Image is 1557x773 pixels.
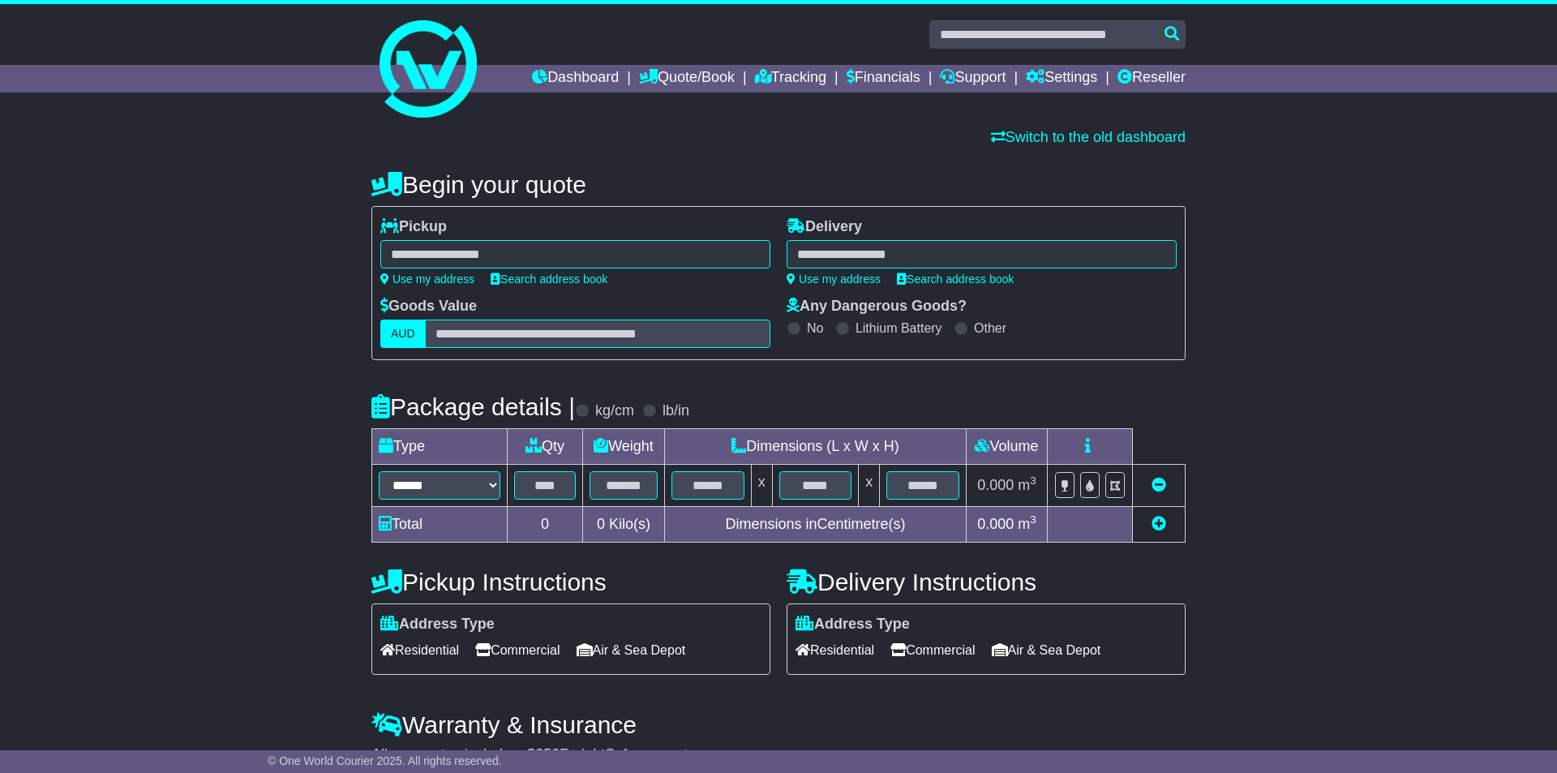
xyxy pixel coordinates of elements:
[371,569,770,595] h4: Pickup Instructions
[535,746,560,762] span: 250
[787,298,967,316] label: Any Dangerous Goods?
[974,320,1006,336] label: Other
[380,320,426,348] label: AUD
[380,616,495,633] label: Address Type
[991,129,1186,145] a: Switch to the old dashboard
[664,507,966,543] td: Dimensions in Centimetre(s)
[1117,65,1186,92] a: Reseller
[380,638,459,663] span: Residential
[491,273,607,286] a: Search address book
[755,65,826,92] a: Tracking
[966,429,1047,465] td: Volume
[897,273,1014,286] a: Search address book
[371,171,1186,198] h4: Begin your quote
[380,298,477,316] label: Goods Value
[597,516,605,532] span: 0
[847,65,920,92] a: Financials
[751,465,772,507] td: x
[583,429,665,465] td: Weight
[787,569,1186,595] h4: Delivery Instructions
[856,320,942,336] label: Lithium Battery
[940,65,1006,92] a: Support
[371,711,1186,738] h4: Warranty & Insurance
[1018,516,1036,532] span: m
[583,507,665,543] td: Kilo(s)
[371,746,1186,764] div: All our quotes include a $ FreightSafe warranty.
[1018,477,1036,493] span: m
[859,465,880,507] td: x
[977,516,1014,532] span: 0.000
[380,218,447,236] label: Pickup
[1030,475,1036,487] sup: 3
[595,402,634,420] label: kg/cm
[664,429,966,465] td: Dimensions (L x W x H)
[372,429,508,465] td: Type
[268,754,502,767] span: © One World Courier 2025. All rights reserved.
[475,638,560,663] span: Commercial
[787,273,881,286] a: Use my address
[532,65,619,92] a: Dashboard
[371,393,575,420] h4: Package details |
[508,507,583,543] td: 0
[577,638,686,663] span: Air & Sea Depot
[796,638,874,663] span: Residential
[508,429,583,465] td: Qty
[890,638,975,663] span: Commercial
[977,477,1014,493] span: 0.000
[787,218,862,236] label: Delivery
[380,273,474,286] a: Use my address
[372,507,508,543] td: Total
[1152,516,1166,532] a: Add new item
[807,320,823,336] label: No
[1026,65,1097,92] a: Settings
[663,402,689,420] label: lb/in
[1152,477,1166,493] a: Remove this item
[639,65,735,92] a: Quote/Book
[796,616,910,633] label: Address Type
[992,638,1101,663] span: Air & Sea Depot
[1030,513,1036,526] sup: 3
